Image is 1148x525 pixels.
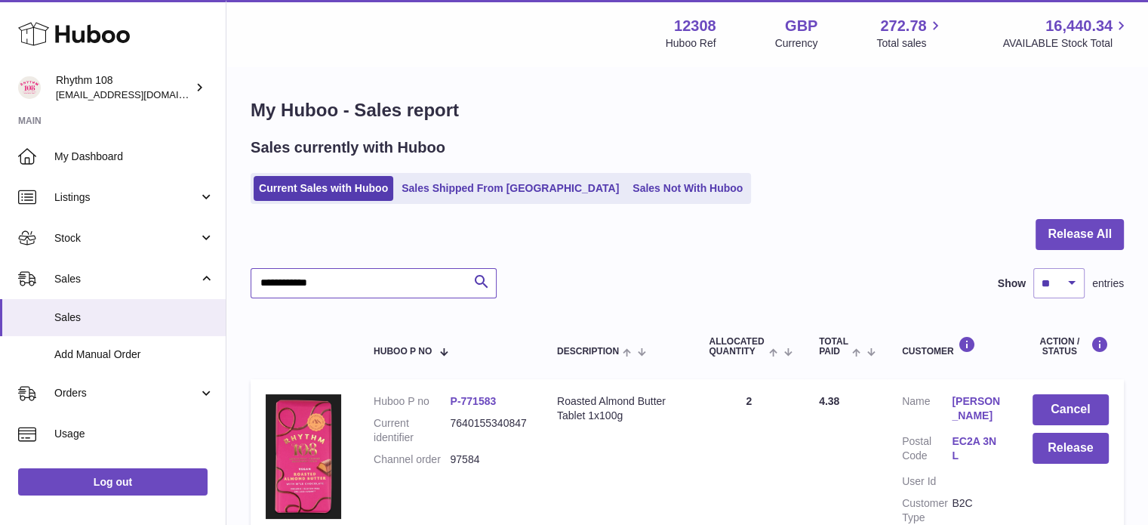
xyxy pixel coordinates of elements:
div: Currency [775,36,818,51]
span: entries [1092,276,1124,291]
span: Usage [54,427,214,441]
button: Release [1033,433,1109,464]
dt: Channel order [374,452,450,467]
div: Roasted Almond Butter Tablet 1x100g [557,394,679,423]
dt: Customer Type [902,496,952,525]
button: Cancel [1033,394,1109,425]
strong: GBP [785,16,817,36]
div: Action / Status [1033,336,1109,357]
span: Listings [54,190,199,205]
span: 16,440.34 [1045,16,1113,36]
a: EC2A 3NL [952,434,1002,463]
a: P-771583 [450,395,496,407]
dd: 97584 [450,452,526,467]
a: Sales Not With Huboo [627,176,748,201]
span: Stock [54,231,199,246]
span: Huboo P no [374,347,432,357]
a: Current Sales with Huboo [254,176,393,201]
span: Total paid [819,337,848,357]
dt: User Id [902,474,952,489]
dd: B2C [952,496,1002,525]
span: [EMAIL_ADDRESS][DOMAIN_NAME] [56,88,222,100]
div: Huboo Ref [666,36,716,51]
h2: Sales currently with Huboo [251,137,445,158]
span: 4.38 [819,395,839,407]
span: My Dashboard [54,150,214,164]
a: Log out [18,468,208,496]
dt: Name [902,394,952,427]
a: [PERSON_NAME] [952,394,1002,423]
span: Sales [54,272,199,286]
span: Add Manual Order [54,347,214,362]
span: AVAILABLE Stock Total [1002,36,1130,51]
img: 123081684745900.jpg [266,394,341,518]
dt: Huboo P no [374,394,450,409]
span: Sales [54,310,214,325]
div: Customer [902,336,1002,357]
button: Release All [1036,219,1124,250]
dt: Postal Code [902,434,952,467]
div: Rhythm 108 [56,73,192,102]
dd: 7640155340847 [450,416,526,445]
span: 272.78 [880,16,926,36]
span: Description [557,347,619,357]
a: 272.78 Total sales [876,16,943,51]
a: Sales Shipped From [GEOGRAPHIC_DATA] [396,176,624,201]
h1: My Huboo - Sales report [251,98,1124,122]
span: Orders [54,386,199,400]
span: ALLOCATED Quantity [709,337,765,357]
label: Show [998,276,1026,291]
img: internalAdmin-12308@internal.huboo.com [18,76,41,99]
strong: 12308 [674,16,716,36]
a: 16,440.34 AVAILABLE Stock Total [1002,16,1130,51]
span: Total sales [876,36,943,51]
dt: Current identifier [374,416,450,445]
